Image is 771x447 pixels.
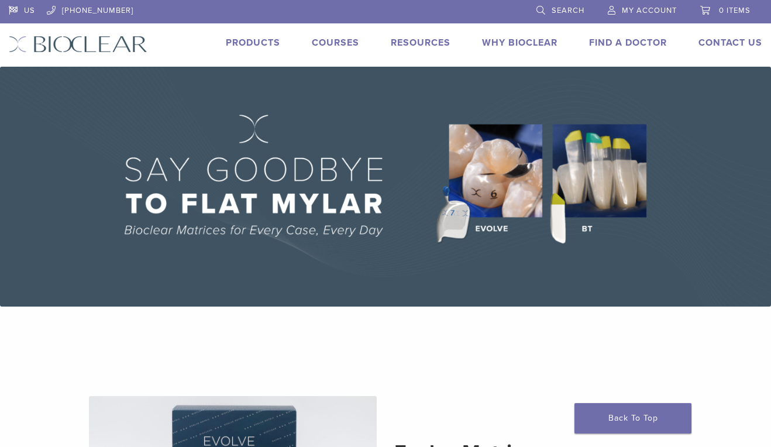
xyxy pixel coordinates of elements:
[391,37,450,49] a: Resources
[9,36,147,53] img: Bioclear
[226,37,280,49] a: Products
[574,403,691,434] a: Back To Top
[698,37,762,49] a: Contact Us
[312,37,359,49] a: Courses
[719,6,751,15] span: 0 items
[622,6,677,15] span: My Account
[552,6,584,15] span: Search
[482,37,557,49] a: Why Bioclear
[589,37,667,49] a: Find A Doctor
